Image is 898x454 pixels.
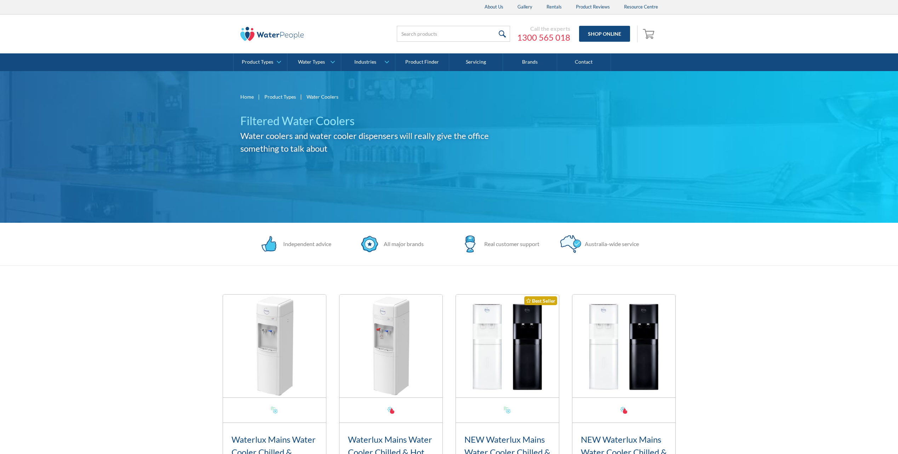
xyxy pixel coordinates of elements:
[579,26,630,42] a: Shop Online
[354,59,376,65] div: Industries
[223,295,326,397] img: Waterlux Mains Water Cooler Chilled & Ambient Floor Standing - D5C
[456,295,559,397] img: NEW Waterlux Mains Water Cooler Chilled & Ambient Floor Standing - D25 Series
[524,296,557,305] div: Best Seller
[257,92,261,101] div: |
[641,25,658,42] a: Open empty cart
[503,53,557,71] a: Brands
[517,25,570,32] div: Call the experts
[242,59,273,65] div: Product Types
[341,53,395,71] a: Industries
[581,240,639,248] div: Australia-wide service
[280,240,331,248] div: Independent advice
[299,92,303,101] div: |
[395,53,449,71] a: Product Finder
[397,26,510,42] input: Search products
[307,93,338,100] div: Water Coolers
[481,240,539,248] div: Real customer support
[240,27,304,41] img: The Water People
[240,129,512,155] h2: Water coolers and water cooler dispensers will really give the office something to talk about
[339,295,442,397] img: Waterlux Mains Water Cooler Chilled & Hot Floor Standing - D5CH
[298,59,325,65] div: Water Types
[643,28,656,39] img: shopping cart
[264,93,296,100] a: Product Types
[557,53,611,71] a: Contact
[234,53,287,71] a: Product Types
[240,112,512,129] h1: Filtered Water Coolers
[380,240,424,248] div: All major brands
[517,32,570,43] a: 1300 565 018
[449,53,503,71] a: Servicing
[572,295,675,397] img: NEW Waterlux Mains Water Cooler Chilled & Hot Floor Standing - D25 Series
[287,53,341,71] a: Water Types
[240,93,254,100] a: Home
